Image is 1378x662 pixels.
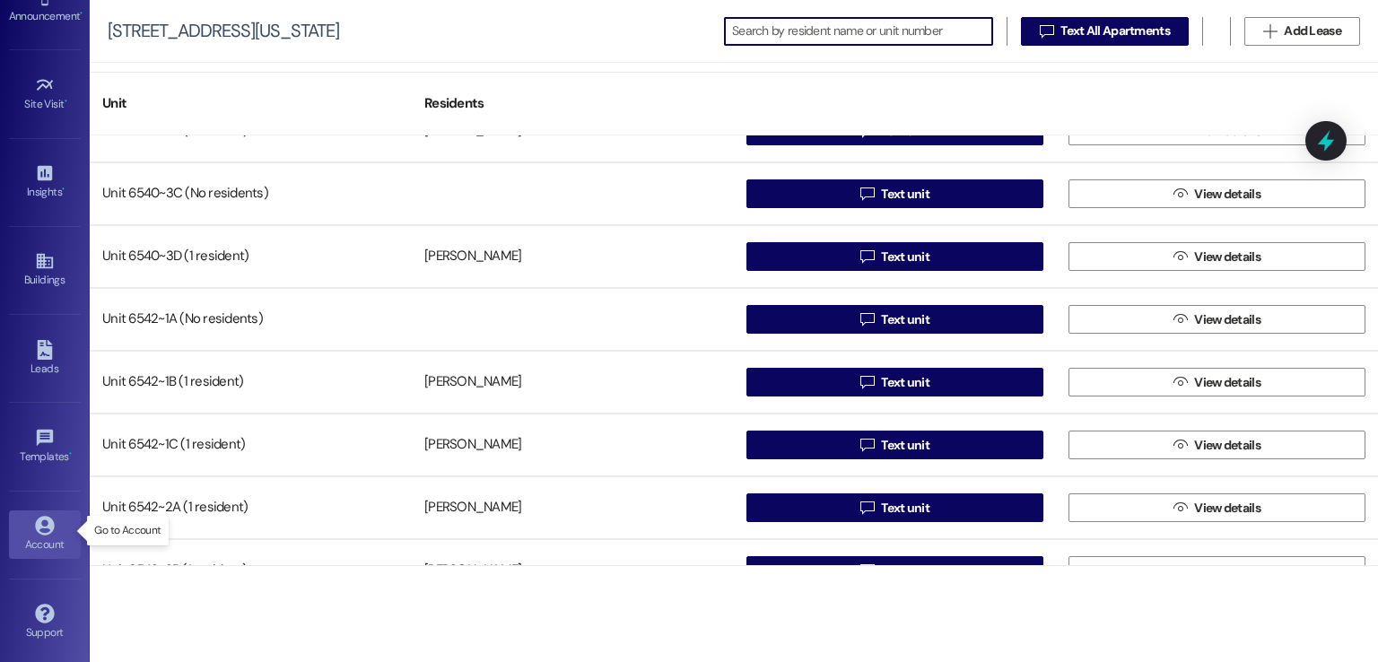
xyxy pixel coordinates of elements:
[1068,305,1365,334] button: View details
[746,556,1043,585] button: Text unit
[1173,187,1187,201] i: 
[424,436,521,455] div: [PERSON_NAME]
[9,422,81,471] a: Templates •
[1173,438,1187,452] i: 
[9,70,81,118] a: Site Visit •
[69,448,72,460] span: •
[860,563,874,578] i: 
[9,510,81,559] a: Account
[1263,24,1277,39] i: 
[90,301,412,337] div: Unit 6542~1A (No residents)
[860,249,874,264] i: 
[746,493,1043,522] button: Text unit
[1068,431,1365,459] button: View details
[860,375,874,389] i: 
[1194,436,1260,455] span: View details
[1194,185,1260,204] span: View details
[90,82,412,126] div: Unit
[1173,375,1187,389] i: 
[1173,563,1187,578] i: 
[860,312,874,327] i: 
[1244,17,1360,46] button: Add Lease
[860,438,874,452] i: 
[90,364,412,400] div: Unit 6542~1B (1 resident)
[65,95,67,108] span: •
[90,176,412,212] div: Unit 6540~3C (No residents)
[1173,312,1187,327] i: 
[1194,373,1260,392] span: View details
[881,248,929,266] span: Text unit
[881,436,929,455] span: Text unit
[1040,24,1053,39] i: 
[1194,562,1260,580] span: View details
[1194,499,1260,518] span: View details
[881,373,929,392] span: Text unit
[90,553,412,588] div: Unit 6542~2B (1 resident)
[860,187,874,201] i: 
[9,335,81,383] a: Leads
[881,499,929,518] span: Text unit
[881,185,929,204] span: Text unit
[9,598,81,647] a: Support
[424,499,521,518] div: [PERSON_NAME]
[732,19,992,44] input: Search by resident name or unit number
[881,562,929,580] span: Text unit
[746,368,1043,396] button: Text unit
[94,523,161,538] p: Go to Account
[860,501,874,515] i: 
[424,248,521,266] div: [PERSON_NAME]
[90,490,412,526] div: Unit 6542~2A (1 resident)
[746,179,1043,208] button: Text unit
[1173,501,1187,515] i: 
[424,562,521,580] div: [PERSON_NAME]
[412,82,734,126] div: Residents
[80,7,83,20] span: •
[424,373,521,392] div: [PERSON_NAME]
[9,246,81,294] a: Buildings
[1060,22,1170,40] span: Text All Apartments
[881,310,929,329] span: Text unit
[1068,493,1365,522] button: View details
[1194,248,1260,266] span: View details
[1284,22,1341,40] span: Add Lease
[1021,17,1189,46] button: Text All Apartments
[9,158,81,206] a: Insights •
[108,22,339,40] div: [STREET_ADDRESS][US_STATE]
[1173,249,1187,264] i: 
[1068,179,1365,208] button: View details
[62,183,65,196] span: •
[746,431,1043,459] button: Text unit
[90,239,412,274] div: Unit 6540~3D (1 resident)
[1068,242,1365,271] button: View details
[1068,368,1365,396] button: View details
[1194,310,1260,329] span: View details
[746,242,1043,271] button: Text unit
[1068,556,1365,585] button: View details
[746,305,1043,334] button: Text unit
[90,427,412,463] div: Unit 6542~1C (1 resident)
